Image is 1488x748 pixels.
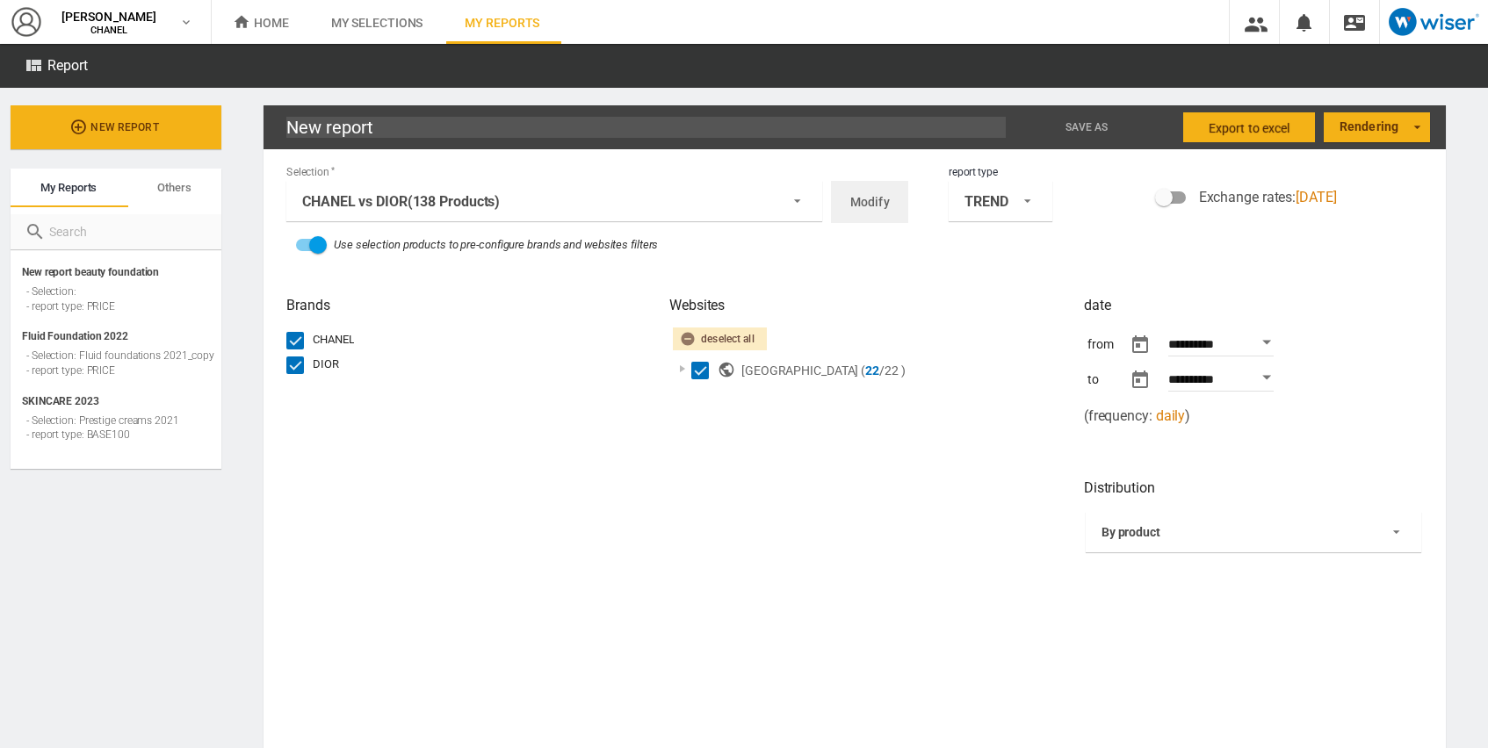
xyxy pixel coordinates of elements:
div: CHANEL vs DIOR [302,193,500,210]
div: Use selection products to pre-configure brands and websites filters [334,233,658,257]
span: Save as [1065,121,1109,133]
div: Fluid Foundation 2022 - Selection: Fluid foundations 2021_copy - report type: PRICE [11,320,221,385]
button: md-calendar [1123,327,1158,363]
div: - report type: PRICE [26,299,115,314]
h2: Distribution [1084,478,1423,498]
h2: Websites [669,296,1066,315]
div: to [1087,371,1123,389]
img: logo_wiser_103x32.png [1389,8,1479,36]
span: SKINCARE 2023 [18,390,104,412]
button: md-calendar [1123,363,1158,398]
span: daily [1156,407,1186,424]
span: My reports [465,16,539,30]
input: Enter date [1168,373,1274,391]
span: 22 [865,363,879,378]
md-select: report type: TREND [949,181,1052,221]
button: Deselect all [673,327,767,350]
div: Contact us [1330,10,1379,34]
md-select: Selection: CHANEL vs DIOR (138 Products) [286,181,822,221]
span: frequency: [1088,407,1152,424]
span: CHANEL [286,332,625,356]
span: New report beauty foundation [18,261,163,283]
div: TREND [964,193,1008,210]
span: [DATE] [1296,188,1366,207]
div: CHANEL [313,332,354,348]
span: [PERSON_NAME] [56,8,162,25]
span: DIOR [286,356,625,381]
md-checkbox: DIOR [286,356,339,374]
md-switch: Switch exchange rate type [1155,184,1190,211]
button: New report [11,105,221,149]
span: Modify [850,186,890,218]
div: [GEOGRAPHIC_DATA] (22/22 ) [739,360,1064,381]
h2: Report [44,49,92,83]
div: from [1087,336,1123,354]
div: SKINCARE 2023 - Selection: Prestige creams 2021 - report type: BASE100 [11,385,221,450]
button: Export to Excel [1183,112,1315,142]
button: Open calendar [1251,362,1282,393]
span: Exchange rates: [1199,188,1367,207]
div: Deselect all [678,328,762,350]
img: profile2-48x48.png [11,6,42,38]
div: - report type: PRICE [26,363,214,378]
button: Open calendar [1251,327,1282,358]
span: Fluid Foundation 2022 [18,325,133,347]
span: My reports [40,181,97,194]
h2: date [1084,296,1423,315]
span: (138 Products) [408,193,501,210]
button: Save as [1048,111,1125,143]
md-checkbox: Select [691,360,718,381]
div: - Selection: Prestige creams 2021 [26,414,179,428]
md-select: Rendering [1324,112,1430,142]
div: - Selection: [26,284,115,299]
div: - Selection: Fluid foundations 2021_copy [26,349,214,363]
div: - report type: BASE100 [26,428,179,442]
md-switch: pre-configure filters [295,232,658,258]
span: Brands [286,297,329,313]
div: By product [1102,525,1160,539]
md-checkbox: CHANEL [286,332,354,349]
span: Others [157,181,191,194]
div: DIOR [313,356,339,372]
span: My selections [331,16,423,30]
div: ( ) [1084,406,1423,426]
span: Home [233,16,289,30]
span: Export to Excel [1209,112,1290,144]
div: New report beauty foundation - Selection: - report type: PRICE [11,256,221,320]
span: CHANEL [56,25,162,36]
input: Enter date [1168,338,1274,356]
button: Modify [831,181,908,223]
a: Open Wiser website [1380,8,1488,36]
input: Search [46,219,207,244]
span: New report [60,121,171,133]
